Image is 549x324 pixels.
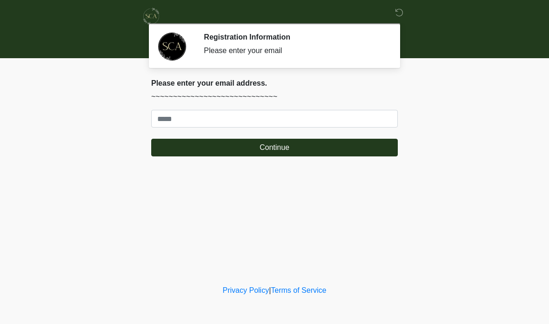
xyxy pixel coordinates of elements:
[271,286,326,294] a: Terms of Service
[142,7,161,26] img: Skinchic Dallas Logo
[204,33,384,41] h2: Registration Information
[204,45,384,56] div: Please enter your email
[269,286,271,294] a: |
[151,91,398,102] p: ~~~~~~~~~~~~~~~~~~~~~~~~~~~~~
[151,139,398,156] button: Continue
[151,79,398,88] h2: Please enter your email address.
[223,286,269,294] a: Privacy Policy
[158,33,186,61] img: Agent Avatar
